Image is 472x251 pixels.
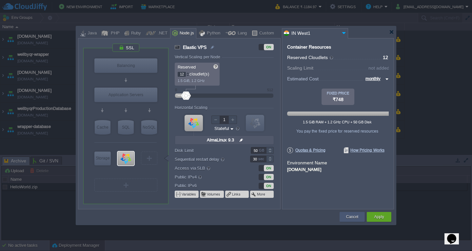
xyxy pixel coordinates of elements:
[224,65,248,70] span: Scaling Limit
[224,79,231,83] span: up to
[94,178,157,192] div: Create New Layer
[287,65,313,71] span: Scaling Limit
[207,192,221,197] button: Volumes
[182,192,197,197] button: Variables
[129,29,141,38] div: Ruby
[259,147,265,154] div: GB
[94,58,157,73] div: Load Balancer
[178,65,196,70] span: Reserved
[287,147,325,153] span: Quotas & Pricing
[264,174,274,180] div: ON
[205,29,220,38] div: Python
[264,165,274,171] div: ON
[94,152,111,165] div: Storage Containers
[264,183,274,189] div: ON
[94,152,111,165] div: Storage
[178,79,205,83] span: 1.5 GiB, 1.2 GHz
[86,29,97,38] div: Java
[383,55,388,60] span: 12
[175,88,177,92] div: 0
[287,55,334,60] span: Reserved Cloudlets
[175,156,241,163] label: Sequential restart delay
[287,160,327,165] label: Environment Name
[346,214,358,220] button: Cancel
[94,58,157,73] div: Balancing
[178,70,217,77] p: cloudlet(s)
[109,29,120,38] div: PHP
[231,79,259,83] span: 1.5 GiB, 1.2 GHz
[257,192,266,197] button: More
[368,66,389,70] div: not added
[175,147,241,154] label: Disk Limit
[287,166,389,172] div: [DOMAIN_NAME]
[141,152,157,165] div: Create New Layer
[178,29,194,38] div: Node.js
[224,72,231,76] span: up to
[175,173,241,180] label: Public IPv4
[287,75,319,82] span: Estimated Cost
[118,120,134,135] div: SQL
[236,29,247,38] div: Lang
[322,91,354,95] div: FIXED PRICE
[374,214,384,220] button: Apply
[333,97,344,102] span: ₹748
[141,120,157,135] div: NoSQL
[257,29,274,38] div: Custom
[118,120,134,135] div: SQL Databases
[118,152,134,165] div: Elastic VPS
[287,120,388,124] div: 1.5 GiB RAM + 1.2 GHz CPU + 50 GB Disk
[156,29,167,38] div: .NET
[444,225,465,244] iframe: chat widget
[287,45,331,50] div: Container Resources
[264,44,274,50] div: ON
[175,105,209,110] div: Horizontal Scaling
[95,120,110,135] div: Cache
[344,147,384,153] span: How Pricing Works
[94,88,157,102] div: Application Servers
[224,70,271,77] p: cloudlet(s)
[232,192,241,197] button: Links
[141,120,157,135] div: NoSQL Databases
[175,182,241,189] label: Public IPv6
[175,164,241,172] label: Access via SLB
[258,156,265,162] div: sec
[175,55,222,59] div: Vertical Scaling per Node
[267,88,273,92] div: 512
[287,129,388,134] div: You pay the fixed price for reserved resources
